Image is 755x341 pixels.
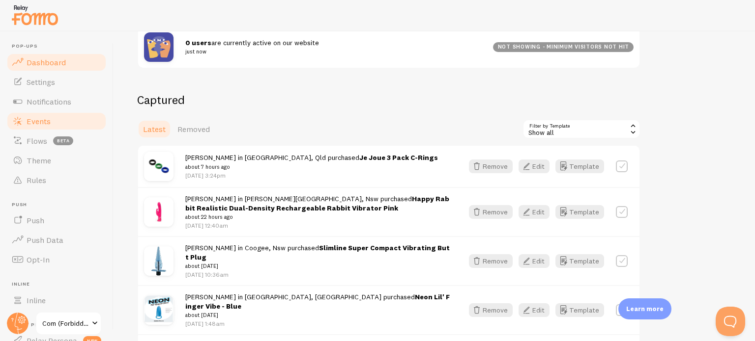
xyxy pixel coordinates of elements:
[27,175,46,185] span: Rules
[12,43,107,50] span: Pop-ups
[144,246,174,276] img: slimline-super-compact-vibrating-butt-plug-1149890002.jpg
[555,254,604,268] button: Template
[6,151,107,170] a: Theme
[519,254,550,268] button: Edit
[53,136,73,145] span: beta
[185,38,481,56] span: are currently active on our website
[177,124,210,134] span: Removed
[144,197,174,227] img: happy-rabbit-pink.jpg
[185,194,449,212] a: Happy Rabbit Realistic Dual-Density Rechargeable Rabbit Vibrator Pink
[469,205,513,219] button: Remove
[519,205,555,219] a: Edit
[519,159,555,173] a: Edit
[519,303,550,317] button: Edit
[172,119,216,139] a: Removed
[716,307,745,336] iframe: Help Scout Beacon - Open
[519,254,555,268] a: Edit
[144,32,174,62] img: pageviews.png
[6,290,107,310] a: Inline
[27,136,47,146] span: Flows
[27,97,71,106] span: Notifications
[143,124,166,134] span: Latest
[519,303,555,317] a: Edit
[27,116,51,126] span: Events
[555,205,604,219] button: Template
[185,292,450,311] a: Neon Lil' Finger Vibe - Blue
[27,156,51,165] span: Theme
[27,255,50,264] span: Opt-In
[27,57,66,67] span: Dashboard
[626,304,664,314] p: Learn more
[27,235,63,245] span: Push Data
[6,72,107,92] a: Settings
[6,210,107,230] a: Push
[144,152,174,181] img: je-joue-c-rings.jpg
[185,212,451,221] small: about 22 hours ago
[185,311,451,319] small: about [DATE]
[12,202,107,208] span: Push
[185,162,438,171] small: about 7 hours ago
[555,159,604,173] button: Template
[137,92,640,107] h2: Captured
[27,215,44,225] span: Push
[6,92,107,111] a: Notifications
[6,230,107,250] a: Push Data
[10,2,59,27] img: fomo-relay-logo-orange.svg
[185,292,451,320] span: [PERSON_NAME] in [GEOGRAPHIC_DATA], [GEOGRAPHIC_DATA] purchased
[185,262,451,270] small: about [DATE]
[12,281,107,288] span: Inline
[6,250,107,269] a: Opt-In
[27,77,55,87] span: Settings
[6,111,107,131] a: Events
[6,52,107,72] a: Dashboard
[185,171,438,180] p: [DATE] 3:24pm
[523,119,640,139] div: Show all
[27,295,46,305] span: Inline
[6,170,107,190] a: Rules
[493,42,634,52] div: not showing - minimum visitors not hit
[185,243,450,262] a: Slimline Super Compact Vibrating Butt Plug
[185,243,451,271] span: [PERSON_NAME] in Coogee, Nsw purchased
[519,159,550,173] button: Edit
[555,303,604,317] button: Template
[185,194,451,222] span: [PERSON_NAME] in [PERSON_NAME][GEOGRAPHIC_DATA], Nsw purchased
[42,317,89,329] span: Com (Forbiddenfruit)
[469,303,513,317] button: Remove
[185,319,451,328] p: [DATE] 1:48am
[6,131,107,151] a: Flows beta
[137,119,172,139] a: Latest
[469,159,513,173] button: Remove
[519,205,550,219] button: Edit
[35,312,102,335] a: Com (Forbiddenfruit)
[144,295,174,325] img: neon-lil-finger-vibe.jpg
[618,298,671,319] div: Learn more
[359,153,438,162] a: Je Joue 3 Pack C-Rings
[185,47,481,56] small: just now
[185,153,438,171] span: [PERSON_NAME] in [GEOGRAPHIC_DATA], Qld purchased
[185,38,211,47] strong: 0 users
[469,254,513,268] button: Remove
[185,270,451,279] p: [DATE] 10:36am
[185,221,451,230] p: [DATE] 12:40am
